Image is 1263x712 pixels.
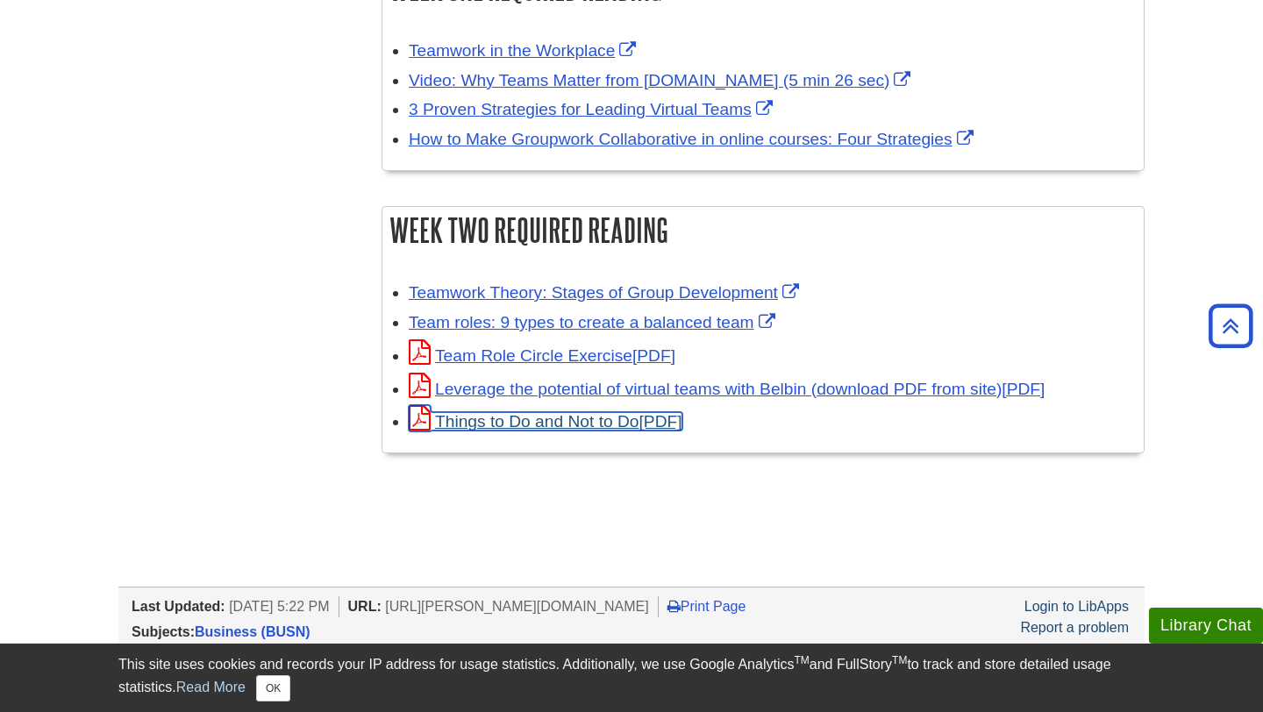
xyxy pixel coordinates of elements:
span: URL: [348,599,382,614]
a: Print Page [667,599,746,614]
a: Link opens in new window [409,71,915,89]
a: Link opens in new window [409,412,682,431]
a: Link opens in new window [409,380,1045,398]
a: Back to Top [1202,314,1259,338]
sup: TM [892,654,907,666]
a: Link opens in new window [409,346,675,365]
div: This site uses cookies and records your IP address for usage statistics. Additionally, we use Goo... [118,654,1145,701]
a: Report a problem [1020,620,1129,635]
a: Link opens in new window [409,130,978,148]
a: Link opens in new window [409,313,780,331]
i: Print Page [667,599,681,613]
a: Read More [176,680,246,694]
button: Library Chat [1149,608,1263,644]
sup: TM [794,654,809,666]
span: [URL][PERSON_NAME][DOMAIN_NAME] [385,599,649,614]
a: Link opens in new window [409,283,803,302]
span: [DATE] 5:22 PM [229,599,329,614]
a: Link opens in new window [409,100,777,118]
a: Business (BUSN) [195,624,310,639]
span: Subjects: [132,624,195,639]
span: Last Updated: [132,599,225,614]
button: Close [256,675,290,701]
h2: Week Two Required Reading [382,207,1144,253]
a: Login to LibApps [1024,599,1129,614]
a: Link opens in new window [409,41,640,60]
